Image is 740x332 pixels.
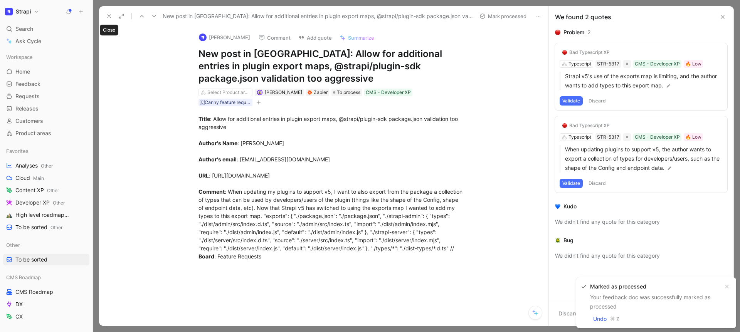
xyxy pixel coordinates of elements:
a: Ask Cycle [3,35,89,47]
span: Cloud [15,174,44,182]
a: To be sortedOther [3,221,89,233]
button: 🔴Bad Typescript XP [560,48,612,57]
div: Zapier [314,89,328,96]
span: Main [33,175,44,181]
p: Strapi v5's use of the exports map is limiting, and the author wants to add types to this export ... [565,72,723,90]
div: 🇨Canny feature request [200,99,251,106]
div: Other [3,239,89,251]
button: Undo⌘Z [590,314,624,324]
button: View actions [79,174,86,182]
a: CMS Roadmap [3,286,89,298]
strong: Title [198,116,210,122]
a: Developer XPOther [3,197,89,208]
button: Validate [560,179,583,188]
button: StrapiStrapi [3,6,41,17]
button: ⛰️ [5,210,14,220]
div: CMS Roadmap [3,272,89,283]
img: 🔴 [562,50,567,55]
strong: Author's Name [198,140,237,146]
a: Home [3,66,89,77]
span: CMS Roadmap [15,288,53,296]
p: When updating plugins to support v5, the author wants to export a collection of types for develop... [565,145,723,173]
img: 🔴 [562,123,567,128]
div: We found 2 quotes [555,12,611,22]
div: Select Product areas [207,89,251,96]
button: Validate [560,96,583,106]
span: CMS Roadmap [6,273,41,281]
img: pen.svg [666,83,671,89]
span: Other [41,163,53,169]
a: AnalysesOther [3,160,89,171]
a: Customers [3,115,89,127]
a: ⛰️High level roadmapOther [3,209,89,221]
button: Discard all [555,307,589,320]
a: CX [3,311,89,322]
div: : Allow for additional entries in plugin export maps, @strapi/plugin-sdk package.json validation ... [198,115,465,268]
a: To be sorted [3,254,89,265]
div: Search [3,23,89,35]
div: CMS - Developer XP [366,89,411,96]
button: Summarize [336,32,378,43]
h1: Strapi [16,8,31,15]
button: Mark processed [476,11,530,22]
button: View actions [79,300,86,308]
span: Your feedback doc was successfully marked as processed [590,294,710,310]
span: To be sorted [15,223,62,231]
a: Requests [3,91,89,102]
a: DX [3,298,89,310]
img: Strapi [5,8,13,15]
span: Search [15,24,33,34]
img: 💙 [555,204,560,209]
button: View actions [81,211,88,219]
div: OtherTo be sorted [3,239,89,265]
span: Content XP [15,186,59,195]
span: Undo [593,314,607,324]
span: Other [6,241,20,249]
span: [PERSON_NAME] [265,89,302,95]
button: logo[PERSON_NAME] [195,32,254,43]
div: Bad Typescript XP [569,49,610,55]
div: 2 [587,28,591,37]
span: Customers [15,117,43,125]
span: High level roadmap [15,211,71,219]
div: CMS RoadmapCMS RoadmapDXCX [3,272,89,322]
div: Workspace [3,51,89,63]
span: Other [47,188,59,193]
button: Comment [255,32,294,43]
span: Summarize [348,34,374,41]
span: Ask Cycle [15,37,41,46]
div: Marked as processed [590,282,719,291]
span: CX [15,313,23,320]
button: View actions [79,223,86,231]
button: View actions [79,199,86,206]
span: Other [50,225,62,230]
h1: New post in [GEOGRAPHIC_DATA]: Allow for additional entries in plugin export maps, @strapi/plugin... [198,48,465,85]
span: Feedback [15,80,40,88]
div: We didn’t find any quote for this category [555,217,727,226]
img: avatar [257,91,262,95]
a: Content XPOther [3,184,89,196]
button: View actions [79,288,86,296]
span: Analyses [15,162,53,170]
a: Product areas [3,127,89,139]
span: Requests [15,92,40,100]
span: Other [53,200,65,206]
button: View actions [79,256,86,263]
img: pen.svg [667,166,672,171]
strong: Board [198,253,214,260]
div: Favorites [3,145,89,157]
span: DX [15,300,23,308]
img: 🪲 [555,238,560,243]
span: Releases [15,105,39,112]
img: 🔴 [555,30,560,35]
button: View actions [79,313,86,320]
div: Kudo [563,202,577,211]
span: New post in [GEOGRAPHIC_DATA]: Allow for additional entries in plugin export maps, @strapi/plugin... [163,12,473,21]
div: We didn’t find any quote for this category [555,251,727,260]
img: logo [199,34,207,41]
div: Close [100,25,118,35]
button: View actions [79,162,86,169]
button: Add quote [295,32,335,43]
span: Favorites [6,147,29,155]
strong: Comment [198,188,225,195]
